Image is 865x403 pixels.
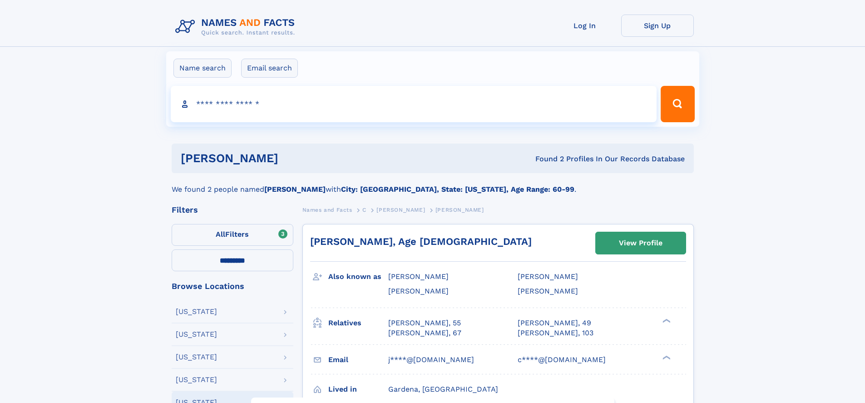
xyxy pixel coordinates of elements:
[661,86,694,122] button: Search Button
[341,185,574,194] b: City: [GEOGRAPHIC_DATA], State: [US_STATE], Age Range: 60-99
[388,287,449,295] span: [PERSON_NAME]
[388,318,461,328] a: [PERSON_NAME], 55
[328,352,388,368] h3: Email
[176,376,217,383] div: [US_STATE]
[619,233,662,254] div: View Profile
[176,353,217,361] div: [US_STATE]
[310,236,532,247] a: [PERSON_NAME], Age [DEMOGRAPHIC_DATA]
[264,185,326,194] b: [PERSON_NAME]
[549,15,621,37] a: Log In
[376,207,425,213] span: [PERSON_NAME]
[241,59,298,78] label: Email search
[362,204,366,215] a: C
[328,382,388,397] h3: Lived in
[407,154,685,164] div: Found 2 Profiles In Our Records Database
[172,206,293,214] div: Filters
[660,318,671,323] div: ❯
[435,207,484,213] span: [PERSON_NAME]
[171,86,657,122] input: search input
[388,328,461,338] a: [PERSON_NAME], 67
[518,328,593,338] a: [PERSON_NAME], 103
[596,232,686,254] a: View Profile
[328,269,388,284] h3: Also known as
[172,224,293,246] label: Filters
[176,331,217,338] div: [US_STATE]
[518,287,578,295] span: [PERSON_NAME]
[660,354,671,360] div: ❯
[518,272,578,281] span: [PERSON_NAME]
[518,318,591,328] a: [PERSON_NAME], 49
[376,204,425,215] a: [PERSON_NAME]
[388,385,498,393] span: Gardena, [GEOGRAPHIC_DATA]
[173,59,232,78] label: Name search
[362,207,366,213] span: C
[621,15,694,37] a: Sign Up
[388,272,449,281] span: [PERSON_NAME]
[216,230,225,239] span: All
[176,308,217,315] div: [US_STATE]
[328,315,388,331] h3: Relatives
[172,15,302,39] img: Logo Names and Facts
[172,173,694,195] div: We found 2 people named with .
[302,204,352,215] a: Names and Facts
[181,153,407,164] h1: [PERSON_NAME]
[172,282,293,290] div: Browse Locations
